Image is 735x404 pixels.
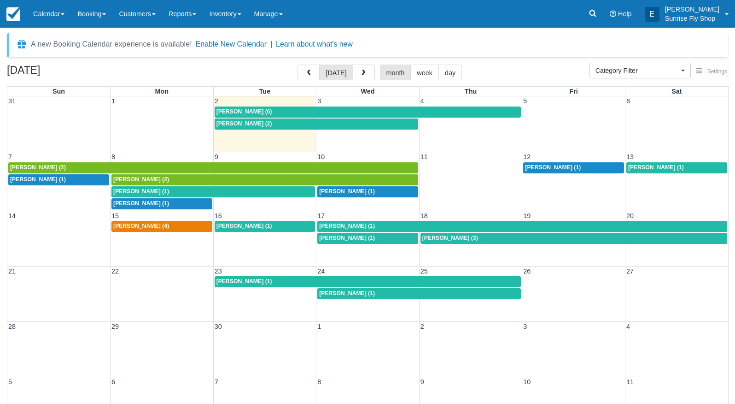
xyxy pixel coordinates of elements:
span: 24 [316,267,326,275]
span: 3 [522,323,528,330]
span: Sat [671,88,682,95]
span: [PERSON_NAME] (1) [113,200,169,207]
span: 11 [625,378,635,386]
span: 16 [214,212,223,220]
span: 7 [7,153,13,160]
span: 25 [420,267,429,275]
div: E [645,7,659,22]
a: [PERSON_NAME] (2) [8,162,418,173]
button: day [438,65,462,80]
span: [PERSON_NAME] (1) [628,164,684,171]
span: 12 [522,153,531,160]
h2: [DATE] [7,65,123,82]
span: 9 [214,153,219,160]
span: [PERSON_NAME] (1) [216,223,272,229]
span: 1 [111,97,116,105]
a: [PERSON_NAME] (1) [317,186,418,197]
a: [PERSON_NAME] (1) [523,162,624,173]
button: Category Filter [589,63,691,78]
span: [PERSON_NAME] (1) [113,188,169,195]
span: [PERSON_NAME] (4) [113,223,169,229]
span: [PERSON_NAME] (1) [319,235,375,241]
span: 4 [625,323,631,330]
span: Tue [259,88,271,95]
div: A new Booking Calendar experience is available! [31,39,192,50]
a: [PERSON_NAME] (1) [215,276,521,287]
span: Settings [707,68,727,75]
span: 19 [522,212,531,220]
a: [PERSON_NAME] (1) [215,221,315,232]
button: [DATE] [319,65,353,80]
a: [PERSON_NAME] (1) [317,288,521,299]
p: [PERSON_NAME] [665,5,719,14]
a: [PERSON_NAME] (1) [317,221,727,232]
span: [PERSON_NAME] (2) [113,176,169,183]
span: 26 [522,267,531,275]
p: Sunrise Fly Shop [665,14,719,23]
span: 9 [420,378,425,386]
span: 4 [420,97,425,105]
a: [PERSON_NAME] (1) [626,162,727,173]
span: [PERSON_NAME] (1) [216,278,272,285]
a: [PERSON_NAME] (6) [215,107,521,118]
a: [PERSON_NAME] (1) [111,198,212,209]
span: Thu [465,88,477,95]
a: [PERSON_NAME] (1) [317,233,418,244]
span: 7 [214,378,219,386]
span: [PERSON_NAME] (1) [525,164,581,171]
span: [PERSON_NAME] (2) [216,120,272,127]
span: 8 [316,378,322,386]
span: 5 [522,97,528,105]
a: [PERSON_NAME] (2) [215,119,418,130]
span: 2 [420,323,425,330]
a: Learn about what's new [276,40,353,48]
span: Category Filter [595,66,679,75]
span: 28 [7,323,17,330]
span: 8 [111,153,116,160]
span: [PERSON_NAME] (1) [319,188,375,195]
span: 5 [7,378,13,386]
button: week [410,65,439,80]
span: 29 [111,323,120,330]
span: 30 [214,323,223,330]
span: 1 [316,323,322,330]
span: Fri [569,88,577,95]
span: | [270,40,272,48]
span: [PERSON_NAME] (3) [422,235,478,241]
button: Enable New Calendar [196,40,267,49]
span: [PERSON_NAME] (6) [216,108,272,115]
span: 22 [111,267,120,275]
span: [PERSON_NAME] (1) [319,223,375,229]
span: 20 [625,212,635,220]
span: 31 [7,97,17,105]
a: [PERSON_NAME] (4) [111,221,212,232]
i: Help [610,11,616,17]
span: Help [618,10,632,18]
button: Settings [691,65,733,78]
span: 10 [522,378,531,386]
span: [PERSON_NAME] (2) [10,164,66,171]
span: 13 [625,153,635,160]
span: Wed [361,88,374,95]
a: [PERSON_NAME] (2) [111,174,418,185]
span: 27 [625,267,635,275]
span: 6 [111,378,116,386]
span: 21 [7,267,17,275]
span: 2 [214,97,219,105]
span: 17 [316,212,326,220]
span: 18 [420,212,429,220]
span: [PERSON_NAME] (1) [10,176,66,183]
button: month [380,65,411,80]
span: 23 [214,267,223,275]
img: checkfront-main-nav-mini-logo.png [6,7,20,21]
span: 10 [316,153,326,160]
span: Mon [155,88,169,95]
span: 6 [625,97,631,105]
span: 3 [316,97,322,105]
a: [PERSON_NAME] (1) [8,174,109,185]
span: [PERSON_NAME] (1) [319,290,375,297]
span: 15 [111,212,120,220]
a: [PERSON_NAME] (3) [420,233,727,244]
span: 11 [420,153,429,160]
span: 14 [7,212,17,220]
